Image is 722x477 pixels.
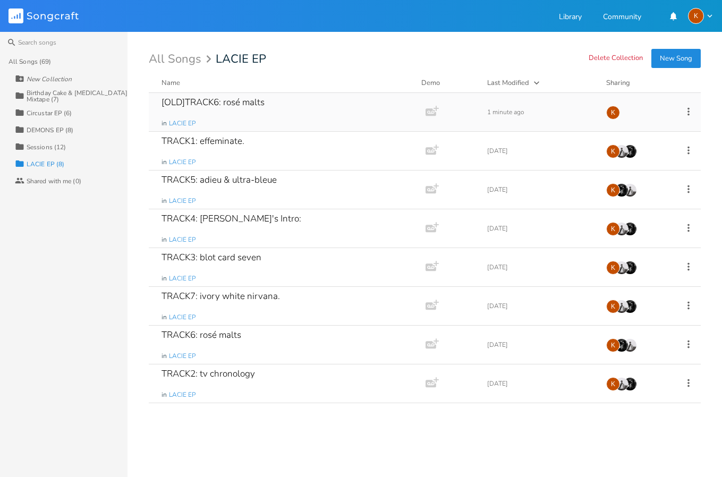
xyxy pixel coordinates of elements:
[615,183,628,197] img: Jourdn A
[603,13,641,22] a: Community
[623,183,637,197] img: Costa Tzoytzoyrakos
[623,377,637,391] img: Jourdn A
[615,338,628,352] img: Jourdn A
[487,225,593,232] div: [DATE]
[487,380,593,387] div: [DATE]
[162,78,180,88] div: Name
[162,158,167,167] span: in
[623,261,637,275] img: Jourdn A
[27,144,66,150] div: Sessions (12)
[606,106,620,120] div: Kat
[615,144,628,158] img: Costa Tzoytzoyrakos
[615,222,628,236] img: Costa Tzoytzoyrakos
[623,222,637,236] img: Jourdn A
[487,303,593,309] div: [DATE]
[169,158,196,167] span: LACIE EP
[606,338,620,352] div: Kat
[162,197,167,206] span: in
[487,78,593,88] button: Last Modified
[589,54,643,63] button: Delete Collection
[149,54,215,64] div: All Songs
[559,13,582,22] a: Library
[27,178,81,184] div: Shared with me (0)
[162,274,167,283] span: in
[169,235,196,244] span: LACIE EP
[169,352,196,361] span: LACIE EP
[606,222,620,236] div: Kat
[623,144,637,158] img: Jourdn A
[487,78,529,88] div: Last Modified
[421,78,474,88] div: Demo
[27,90,128,103] div: Birthday Cake & [MEDICAL_DATA] Mixtape (7)
[487,342,593,348] div: [DATE]
[162,119,167,128] span: in
[169,390,196,399] span: LACIE EP
[651,49,701,68] button: New Song
[487,148,593,154] div: [DATE]
[27,110,72,116] div: Circustar EP (6)
[169,313,196,322] span: LACIE EP
[162,98,265,107] div: [OLD]TRACK6: rosé malts
[606,78,670,88] div: Sharing
[606,377,620,391] div: Kat
[216,53,266,65] span: LACIE EP
[162,235,167,244] span: in
[606,300,620,313] div: Kat
[162,330,241,339] div: TRACK6: rosé malts
[162,175,277,184] div: TRACK5: adieu & ultra-bleue
[487,264,593,270] div: [DATE]
[623,300,637,313] img: Jourdn A
[27,161,64,167] div: LACIE EP (8)
[487,186,593,193] div: [DATE]
[169,119,196,128] span: LACIE EP
[162,390,167,399] span: in
[487,109,593,115] div: 1 minute ago
[623,338,637,352] img: Costa Tzoytzoyrakos
[162,214,301,223] div: TRACK4: [PERSON_NAME]'s Intro:
[615,261,628,275] img: Costa Tzoytzoyrakos
[606,144,620,158] div: Kat
[162,137,244,146] div: TRACK1: effeminate.
[169,197,196,206] span: LACIE EP
[615,300,628,313] img: Costa Tzoytzoyrakos
[162,352,167,361] span: in
[688,8,704,24] div: Kat
[606,183,620,197] div: Kat
[27,76,72,82] div: New Collection
[162,313,167,322] span: in
[162,369,255,378] div: TRACK2: tv chronology
[169,274,196,283] span: LACIE EP
[688,8,713,24] button: K
[27,127,73,133] div: DEMONS EP (8)
[162,292,280,301] div: TRACK7: ivory white nirvana.
[162,78,409,88] button: Name
[615,377,628,391] img: Costa Tzoytzoyrakos
[9,58,51,65] div: All Songs (69)
[606,261,620,275] div: Kat
[162,253,261,262] div: TRACK3: blot card seven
